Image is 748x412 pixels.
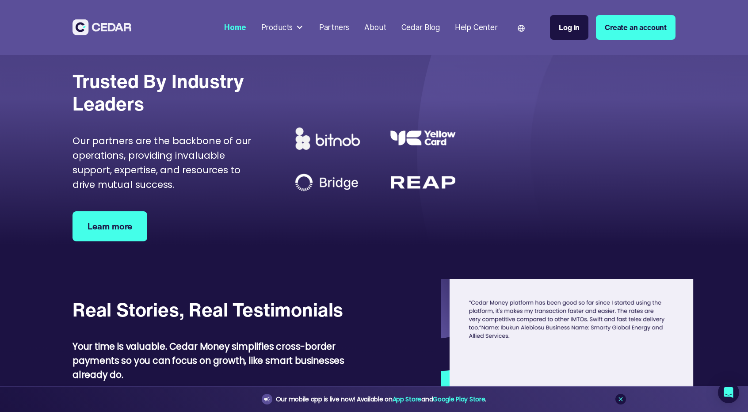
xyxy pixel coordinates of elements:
[73,134,251,191] span: Our partners are the backbone of our operations, providing invaluable support, expertise, and res...
[73,70,270,115] div: Trusted by Industry Leaders
[550,15,588,40] a: Log in
[224,22,246,33] div: Home
[393,395,421,404] a: App Store
[257,18,308,37] div: Products
[451,17,501,38] a: Help Center
[263,396,271,403] img: announcement
[433,395,485,404] a: Google Play Store
[361,17,390,38] a: About
[319,22,350,33] div: Partners
[276,394,486,405] div: Our mobile app is live now! Available on and .
[221,17,250,38] a: Home
[455,22,498,33] div: Help Center
[397,17,443,38] a: Cedar Blog
[364,22,386,33] div: About
[73,298,343,321] div: Real Stories, Real Testimonials
[315,17,353,38] a: Partners
[559,22,580,33] div: Log in
[596,15,675,40] a: Create an account
[718,382,739,403] div: Open Intercom Messenger
[401,22,440,33] div: Cedar Blog
[73,211,147,241] a: Learn more
[73,340,344,381] strong: Your time is valuable. Cedar Money simplifies cross-border payments so you can focus on growth, l...
[261,22,293,33] div: Products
